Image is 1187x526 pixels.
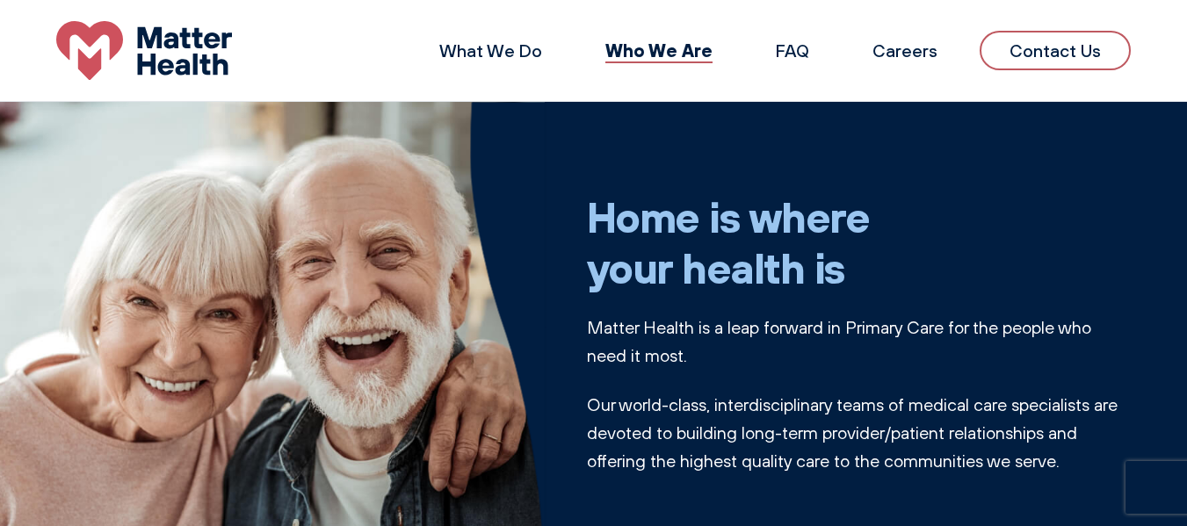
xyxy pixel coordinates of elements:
[605,39,713,61] a: Who We Are
[587,191,1132,292] h1: Home is where your health is
[587,313,1132,370] p: Matter Health is a leap forward in Primary Care for the people who need it most.
[776,40,809,61] a: FAQ
[587,391,1132,475] p: Our world-class, interdisciplinary teams of medical care specialists are devoted to building long...
[872,40,937,61] a: Careers
[439,40,542,61] a: What We Do
[980,31,1131,70] a: Contact Us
